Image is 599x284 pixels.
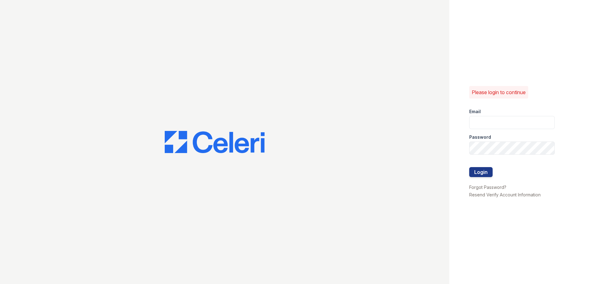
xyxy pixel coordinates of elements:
button: Login [469,167,493,177]
label: Password [469,134,491,140]
label: Email [469,108,481,115]
img: CE_Logo_Blue-a8612792a0a2168367f1c8372b55b34899dd931a85d93a1a3d3e32e68fde9ad4.png [165,131,265,153]
a: Resend Verify Account Information [469,192,541,197]
a: Forgot Password? [469,185,506,190]
p: Please login to continue [472,89,526,96]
